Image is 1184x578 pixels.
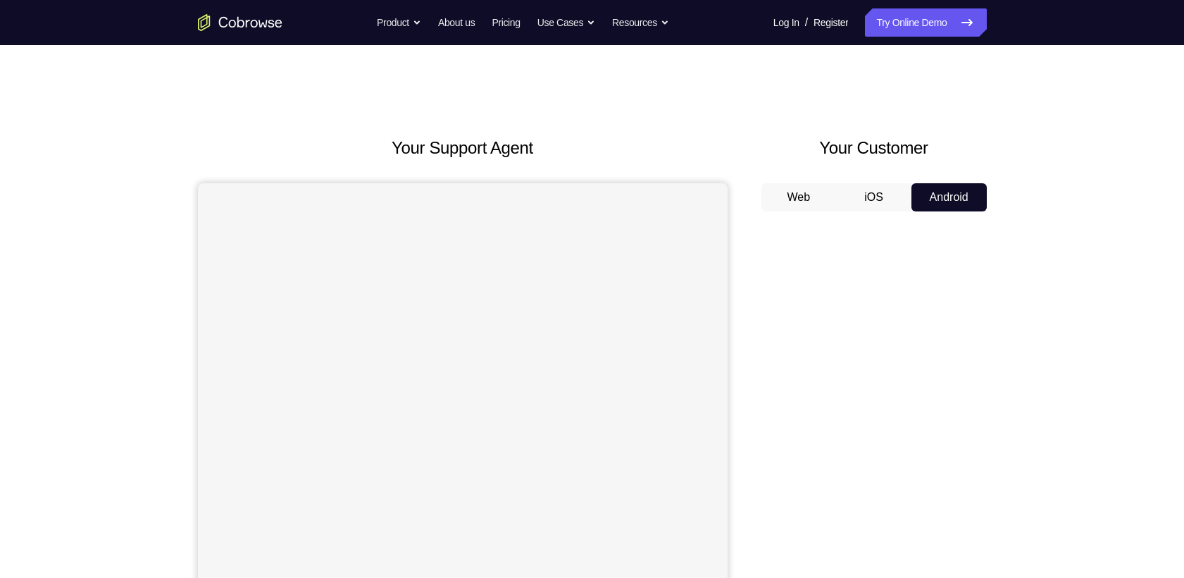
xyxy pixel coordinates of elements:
h2: Your Support Agent [198,135,728,161]
a: About us [438,8,475,37]
button: Android [911,183,987,211]
button: iOS [836,183,911,211]
a: Pricing [492,8,520,37]
h2: Your Customer [761,135,987,161]
button: Web [761,183,837,211]
button: Resources [612,8,669,37]
span: / [805,14,808,31]
button: Use Cases [537,8,595,37]
a: Go to the home page [198,14,282,31]
button: Product [377,8,421,37]
a: Log In [773,8,799,37]
a: Try Online Demo [865,8,986,37]
a: Register [814,8,848,37]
